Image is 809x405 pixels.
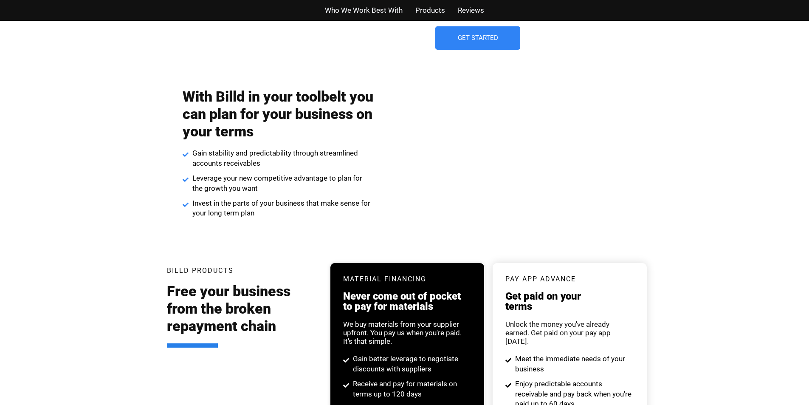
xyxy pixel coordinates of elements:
h3: Billd Products [167,267,234,274]
a: Reviews [458,4,484,17]
span: Leverage your new competitive advantage to plan for the growth you want [190,173,374,194]
span: Gain stability and predictability through streamlined accounts receivables [190,148,374,169]
span: Get Started [457,35,498,41]
h3: Get paid on your terms [505,291,634,312]
a: Products [415,4,445,17]
span: Receive and pay for materials on terms up to 120 days [351,379,472,399]
h3: Never come out of pocket to pay for materials [343,291,471,312]
a: Who We Work Best With [325,4,403,17]
a: Get Started [435,26,520,50]
span: Gain better leverage to negotiate discounts with suppliers [351,354,472,374]
h2: Free your business from the broken repayment chain [167,283,318,347]
h3: Material Financing [343,276,471,283]
div: We buy materials from your supplier upfront. You pay us when you're paid. It's that simple. [343,320,471,346]
div: Unlock the money you've already earned. Get paid on your pay app [DATE]. [505,320,634,346]
span: Invest in the parts of your business that make sense for your long term plan [190,198,374,219]
h2: With Billd in your toolbelt you can plan for your business on your terms [183,88,374,140]
h3: pay app advance [505,276,634,283]
span: Meet the immediate needs of your business [513,354,634,374]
